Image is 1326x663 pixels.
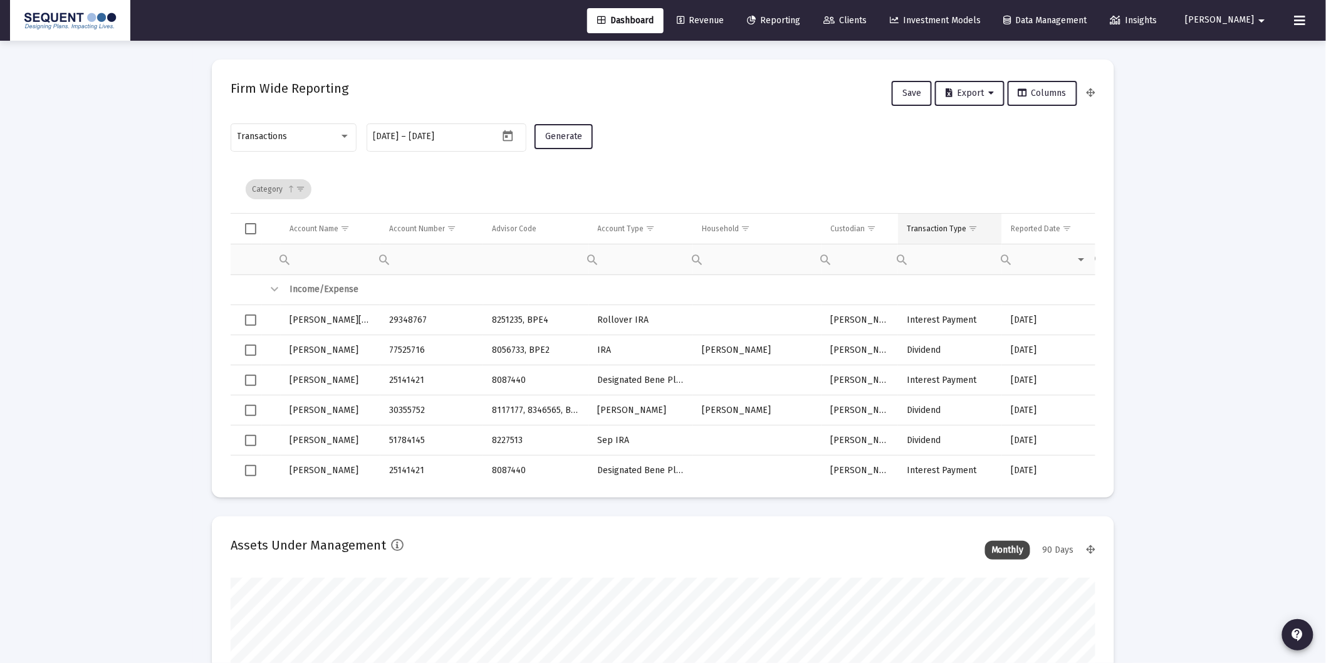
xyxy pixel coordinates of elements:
[380,214,483,244] td: Column Account Number
[246,179,311,199] div: Category
[340,224,350,233] span: Show filter options for column 'Account Name'
[667,8,734,33] a: Revenue
[1002,214,1096,244] td: Column Reported Date
[380,365,483,395] td: 25141421
[589,365,693,395] td: Designated Bene Plan
[245,223,256,234] div: Select all
[535,124,593,149] button: Generate
[262,275,281,305] td: Collapse
[898,365,1002,395] td: Interest Payment
[483,365,588,395] td: 8087440
[245,405,256,416] div: Select row
[823,15,867,26] span: Clients
[281,335,380,365] td: [PERSON_NAME]
[483,335,588,365] td: 8056733, BPE2
[1255,8,1270,33] mat-icon: arrow_drop_down
[968,224,978,233] span: Show filter options for column 'Transaction Type'
[281,456,380,486] td: [PERSON_NAME]
[380,335,483,365] td: 77525716
[231,535,386,555] h2: Assets Under Management
[907,224,966,234] div: Transaction Type
[281,365,380,395] td: [PERSON_NAME]
[822,214,898,244] td: Column Custodian
[994,8,1097,33] a: Data Management
[747,15,800,26] span: Reporting
[281,395,380,425] td: [PERSON_NAME]
[589,244,693,274] td: Filter cell
[402,132,407,142] span: –
[1008,81,1077,106] button: Columns
[238,131,288,142] span: Transactions
[822,365,898,395] td: [PERSON_NAME]
[483,214,588,244] td: Column Advisor Code
[1062,224,1072,233] span: Show filter options for column 'Reported Date'
[1004,15,1087,26] span: Data Management
[483,456,588,486] td: 8087440
[245,465,256,476] div: Select row
[19,8,121,33] img: Dashboard
[646,224,655,233] span: Show filter options for column 'Account Type'
[483,425,588,456] td: 8227513
[587,8,664,33] a: Dashboard
[492,224,536,234] div: Advisor Code
[1002,244,1096,274] td: Filter cell
[822,244,898,274] td: Filter cell
[822,305,898,335] td: [PERSON_NAME]
[890,15,981,26] span: Investment Models
[380,456,483,486] td: 25141421
[898,425,1002,456] td: Dividend
[246,165,1087,213] div: Data grid toolbar
[693,214,822,244] td: Column Household
[281,244,380,274] td: Filter cell
[589,425,693,456] td: Sep IRA
[1002,456,1096,486] td: [DATE]
[822,335,898,365] td: [PERSON_NAME]
[389,224,445,234] div: Account Number
[545,131,582,142] span: Generate
[822,456,898,486] td: [PERSON_NAME]
[589,214,693,244] td: Column Account Type
[985,541,1030,560] div: Monthly
[1011,224,1060,234] div: Reported Date
[380,395,483,425] td: 30355752
[483,395,588,425] td: 8117177, 8346565, BPEX
[598,224,644,234] div: Account Type
[290,224,338,234] div: Account Name
[741,224,750,233] span: Show filter options for column 'Household'
[892,81,932,106] button: Save
[1002,305,1096,335] td: [DATE]
[822,425,898,456] td: [PERSON_NAME]
[898,335,1002,365] td: Dividend
[1110,15,1157,26] span: Insights
[898,395,1002,425] td: Dividend
[1002,395,1096,425] td: [DATE]
[589,305,693,335] td: Rollover IRA
[1100,8,1167,33] a: Insights
[1290,627,1305,642] mat-icon: contact_support
[245,435,256,446] div: Select row
[1171,8,1285,33] button: [PERSON_NAME]
[830,224,865,234] div: Custodian
[499,127,517,145] button: Open calendar
[898,244,1002,274] td: Filter cell
[677,15,724,26] span: Revenue
[245,375,256,386] div: Select row
[245,315,256,326] div: Select row
[589,395,693,425] td: [PERSON_NAME]
[373,132,399,142] input: Start date
[597,15,654,26] span: Dashboard
[1036,541,1080,560] div: 90 Days
[702,224,739,234] div: Household
[898,214,1002,244] td: Column Transaction Type
[946,88,994,98] span: Export
[898,456,1002,486] td: Interest Payment
[898,305,1002,335] td: Interest Payment
[693,244,822,274] td: Filter cell
[380,425,483,456] td: 51784145
[693,395,822,425] td: [PERSON_NAME]
[867,224,876,233] span: Show filter options for column 'Custodian'
[231,165,1095,479] div: Data grid
[589,335,693,365] td: IRA
[380,244,483,274] td: Filter cell
[1018,88,1067,98] span: Columns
